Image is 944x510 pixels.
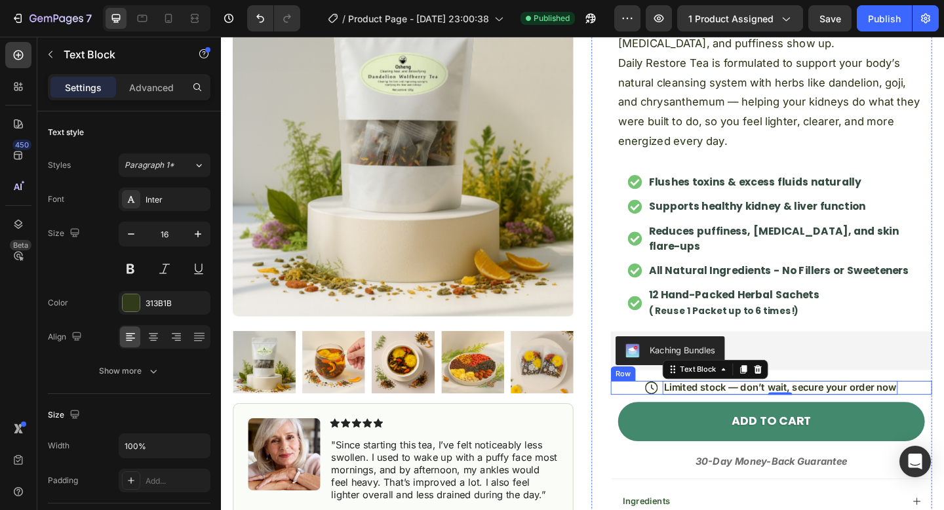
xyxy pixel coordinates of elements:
[688,12,774,26] span: 1 product assigned
[466,334,538,347] div: Kaching Bundles
[48,328,85,346] div: Align
[48,159,71,171] div: Styles
[48,297,68,309] div: Color
[432,397,766,440] button: ADD TO CART
[48,225,83,243] div: Size
[48,127,84,138] div: Text style
[48,359,210,383] button: Show more
[48,440,69,452] div: Width
[819,13,841,24] span: Save
[808,5,852,31] button: Save
[857,5,912,31] button: Publish
[221,37,944,510] iframe: Design area
[427,361,448,372] div: Row
[64,47,175,62] p: Text Block
[429,326,548,357] button: Kaching Bundles
[120,437,366,505] p: "Since starting this tea, I’ve felt noticeably less swollen. I used to wake up with a puffy face ...
[465,203,772,237] p: Reduces puffiness, [MEDICAL_DATA], and skin flare-ups
[119,153,210,177] button: Paragraph 1*
[534,12,570,24] span: Published
[146,298,207,309] div: 313B1B
[342,12,345,26] span: /
[556,410,642,427] div: ADD TO CART
[29,415,108,494] img: gempages_557914890228991109-7c37c8d5-977b-4d0d-910d-d71a2f91e475.jpg
[465,291,629,305] span: ( Reuse 1 Packet up to 6 times!)
[99,364,160,378] div: Show more
[497,356,541,368] div: Text Block
[48,406,83,424] div: Size
[86,10,92,26] p: 7
[48,475,78,486] div: Padding
[125,159,174,171] span: Paragraph 1*
[10,240,31,250] div: Beta
[481,374,736,389] div: Rich Text Editor. Editing area: main
[465,150,772,167] p: Flushes toxins & excess fluids naturally
[440,334,456,349] img: KachingBundles.png
[868,12,901,26] div: Publish
[146,194,207,206] div: Inter
[5,5,98,31] button: 7
[247,5,300,31] div: Undo/Redo
[677,5,803,31] button: 1 product assigned
[129,81,174,94] p: Advanced
[465,246,772,264] p: All Natural Ingredients - No Fillers or Sweeteners
[517,455,682,468] strong: 30-Day Money-Back Guarantee
[119,434,210,458] input: Auto
[65,81,102,94] p: Settings
[432,18,764,125] p: Daily Restore Tea is formulated to support your body’s natural cleansing system with herbs like d...
[146,475,207,487] div: Add...
[465,176,772,193] p: Supports healthy kidney & liver function
[899,446,931,477] div: Open Intercom Messenger
[348,12,489,26] span: Product Page - [DATE] 23:00:38
[48,193,64,205] div: Font
[482,374,735,388] p: Limited stock — don’t wait, secure your order now
[12,140,31,150] div: 450
[465,273,772,290] p: 12 Hand-Packed Herbal Sachets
